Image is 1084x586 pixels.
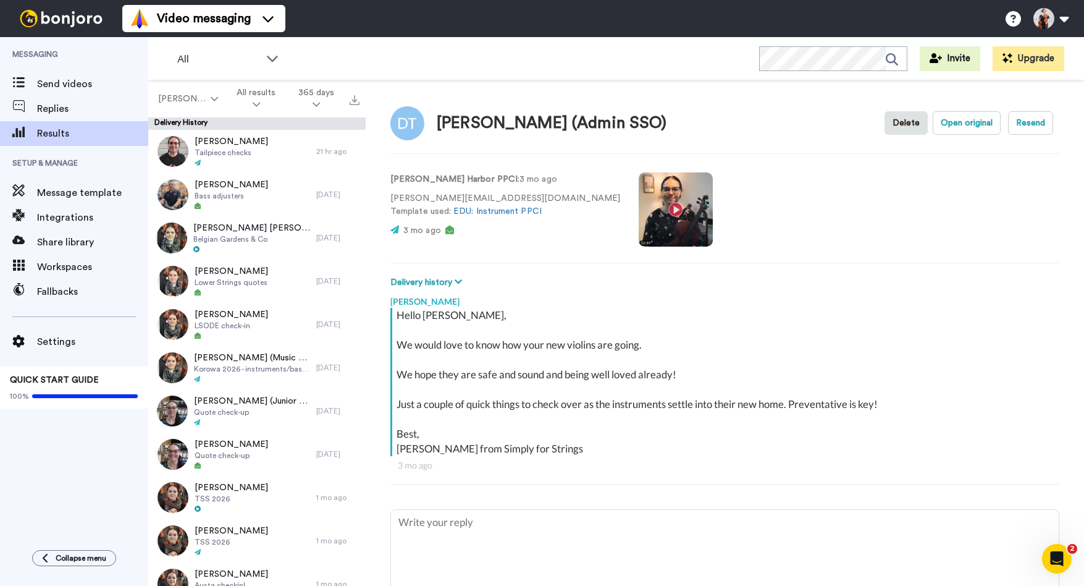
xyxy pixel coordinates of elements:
[157,10,251,27] span: Video messaging
[177,52,260,67] span: All
[158,309,188,340] img: d7411c0d-4e52-4028-992b-fb3d1b5d0a3c-thumb.jpg
[195,482,268,494] span: [PERSON_NAME]
[158,439,188,470] img: 2beaf66b-1ac2-46d5-9876-8f0fd38160e7-thumb.jpg
[151,88,225,110] button: [PERSON_NAME]
[148,260,366,303] a: [PERSON_NAME]Lower Strings quotes[DATE]
[398,459,1052,472] div: 3 mo ago
[195,265,268,278] span: [PERSON_NAME]
[316,320,359,329] div: [DATE]
[148,130,366,173] a: [PERSON_NAME]Tailpiece checks21 hr ago
[37,210,148,225] span: Integrations
[148,519,366,563] a: [PERSON_NAME]TSS 20261 mo ago
[148,303,366,346] a: [PERSON_NAME]LSODE check-in[DATE]
[195,525,268,537] span: [PERSON_NAME]
[390,276,466,289] button: Delivery history
[56,553,106,563] span: Collapse menu
[350,95,359,105] img: export.svg
[194,364,310,374] span: Korowa 2026 - instruments/basses
[195,438,268,451] span: [PERSON_NAME]
[195,191,268,201] span: Bass adjusters
[316,449,359,459] div: [DATE]
[316,233,359,243] div: [DATE]
[195,179,268,191] span: [PERSON_NAME]
[933,111,1001,135] button: Open original
[157,352,188,383] img: 782620e2-8c39-4d41-a212-b3a77ea70e22-thumb.jpg
[158,179,188,210] img: 45004d6c-b155-4a52-9df5-a79b24fe7813-thumb.jpg
[287,82,346,116] button: 365 days
[390,175,518,184] strong: [PERSON_NAME] Harbor PPCI
[158,136,188,167] img: fb67a58f-ee9c-427e-84a9-a6c2b0e9e809-thumb.jpg
[37,77,148,91] span: Send videos
[148,389,366,433] a: [PERSON_NAME] (Junior Music)Quote check-up[DATE]
[195,135,268,148] span: [PERSON_NAME]
[37,185,148,200] span: Message template
[10,391,29,401] span: 100%
[195,494,268,504] span: TSS 2026
[148,433,366,476] a: [PERSON_NAME]Quote check-up[DATE]
[316,406,359,416] div: [DATE]
[993,46,1064,71] button: Upgrade
[158,266,188,297] img: fd84d11a-d5e2-47fe-ba9e-7e995ee281d8-thumb.jpg
[390,106,424,140] img: Image of Donna Turner (Admin SSO)
[390,173,620,186] p: : 3 mo ago
[453,207,542,216] a: EDU: Instrument PPCI
[195,537,268,547] span: TSS 2026
[195,451,268,461] span: Quote check-up
[157,396,188,427] img: f6c60165-f14f-4861-a17c-beb211cbf98e-thumb.jpg
[156,223,187,253] img: 4aa27e8f-1564-46e7-a28c-72abd70a1a3e-thumb.jpg
[437,114,667,132] div: [PERSON_NAME] (Admin SSO)
[316,536,359,546] div: 1 mo ago
[390,289,1059,308] div: [PERSON_NAME]
[884,111,928,135] button: Delete
[194,407,310,417] span: Quote check-up
[193,222,310,234] span: [PERSON_NAME] [PERSON_NAME] (IM Strings)
[32,550,116,566] button: Collapse menu
[194,395,310,407] span: [PERSON_NAME] (Junior Music)
[1008,111,1053,135] button: Resend
[10,376,99,384] span: QUICK START GUIDE
[37,260,148,274] span: Workspaces
[148,476,366,519] a: [PERSON_NAME]TSS 20261 mo ago
[37,284,148,299] span: Fallbacks
[148,117,366,130] div: Delivery History
[316,146,359,156] div: 21 hr ago
[194,352,310,364] span: [PERSON_NAME] (Music Admin)
[920,46,980,71] button: Invite
[148,346,366,389] a: [PERSON_NAME] (Music Admin)Korowa 2026 - instruments/basses[DATE]
[130,9,149,28] img: vm-color.svg
[1067,544,1077,554] span: 2
[195,308,268,321] span: [PERSON_NAME]
[195,568,268,580] span: [PERSON_NAME]
[316,363,359,373] div: [DATE]
[148,173,366,216] a: [PERSON_NAME]Bass adjusters[DATE]
[148,216,366,260] a: [PERSON_NAME] [PERSON_NAME] (IM Strings)Belgian Gardens & Co[DATE]
[158,93,208,105] span: [PERSON_NAME]
[316,190,359,200] div: [DATE]
[225,82,287,116] button: All results
[316,493,359,503] div: 1 mo ago
[158,482,188,513] img: 2370fb6d-aaca-4e77-975a-e421184fad33-thumb.jpg
[37,235,148,250] span: Share library
[397,308,1056,456] div: Hello [PERSON_NAME], We would love to know how your new violins are going. We hope they are safe ...
[390,192,620,218] p: [PERSON_NAME][EMAIL_ADDRESS][DOMAIN_NAME] Template used:
[316,276,359,286] div: [DATE]
[158,525,188,556] img: 2370fb6d-aaca-4e77-975a-e421184fad33-thumb.jpg
[346,90,363,108] button: Export all results that match these filters now.
[37,101,148,116] span: Replies
[193,234,310,244] span: Belgian Gardens & Co
[195,278,268,287] span: Lower Strings quotes
[37,334,148,349] span: Settings
[15,10,107,27] img: bj-logo-header-white.svg
[1042,544,1072,574] iframe: Intercom live chat
[37,126,148,141] span: Results
[195,321,268,331] span: LSODE check-in
[195,148,268,158] span: Tailpiece checks
[403,226,441,235] span: 3 mo ago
